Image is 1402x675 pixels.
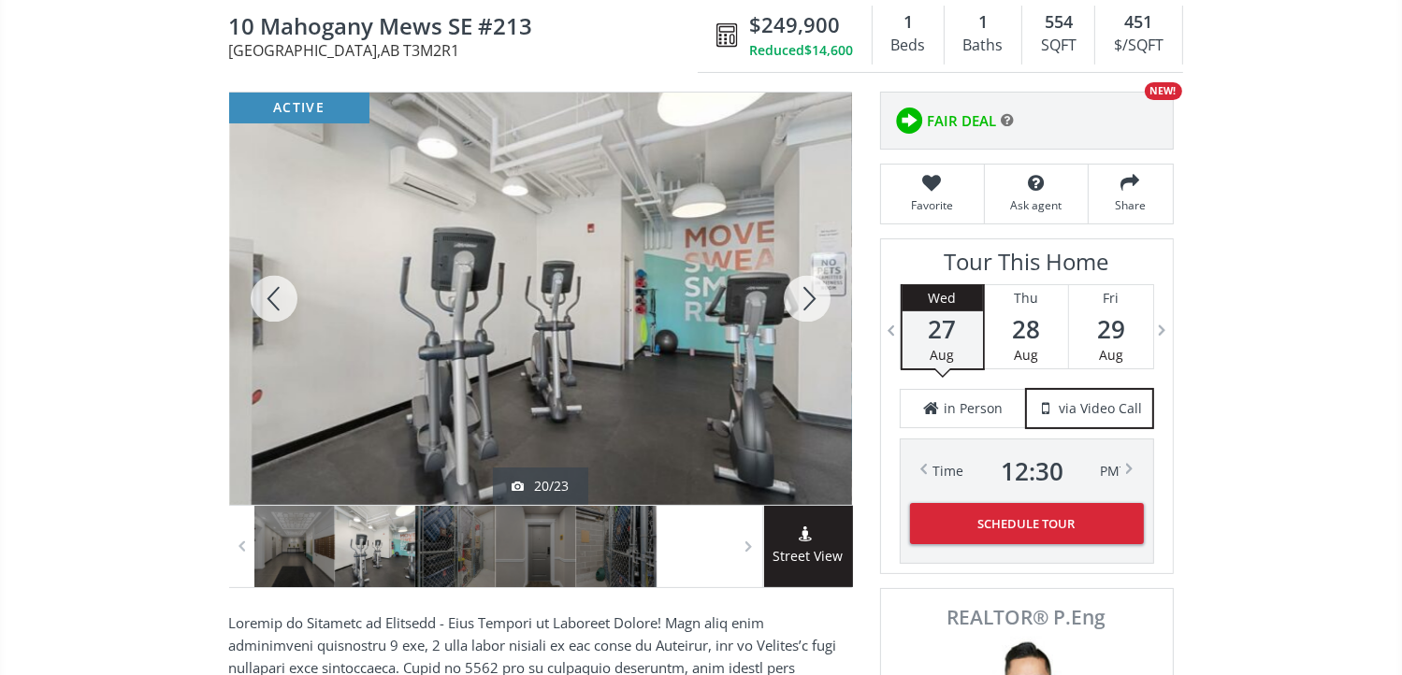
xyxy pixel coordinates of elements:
[1069,316,1153,342] span: 29
[890,102,928,139] img: rating icon
[902,608,1152,627] span: REALTOR® P.Eng
[1059,399,1142,418] span: via Video Call
[804,41,853,60] span: $14,600
[903,316,983,342] span: 27
[985,316,1068,342] span: 28
[933,458,1120,484] div: Time PM
[910,503,1144,544] button: Schedule Tour
[882,10,934,35] div: 1
[931,346,955,364] span: Aug
[512,477,570,495] div: 20/23
[928,111,997,131] span: FAIR DEAL
[1069,285,1153,311] div: Fri
[749,41,853,60] div: Reduced
[1032,32,1085,60] div: SQFT
[1099,346,1123,364] span: Aug
[890,197,975,213] span: Favorite
[1105,10,1172,35] div: 451
[882,32,934,60] div: Beds
[229,93,852,505] div: 10 Mahogany Mews SE #213 Calgary, AB T3M2R1 - Photo 20 of 23
[954,32,1012,60] div: Baths
[994,197,1078,213] span: Ask agent
[1045,10,1073,35] span: 554
[1145,82,1182,100] div: NEW!
[749,10,840,39] span: $249,900
[1105,32,1172,60] div: $/SQFT
[229,43,707,58] span: [GEOGRAPHIC_DATA] , AB T3M2R1
[903,285,983,311] div: Wed
[985,285,1068,311] div: Thu
[1098,197,1164,213] span: Share
[944,399,1003,418] span: in Person
[1014,346,1038,364] span: Aug
[954,10,1012,35] div: 1
[1001,458,1063,484] span: 12 : 30
[764,546,853,567] span: Street View
[900,249,1154,284] h3: Tour This Home
[229,93,369,123] div: active
[229,14,707,43] span: 10 Mahogany Mews SE #213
